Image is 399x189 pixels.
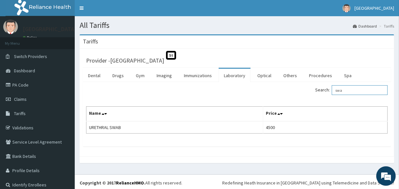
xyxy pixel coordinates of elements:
[222,180,394,186] div: Redefining Heath Insurance in [GEOGRAPHIC_DATA] using Telemedicine and Data Science!
[83,69,106,82] a: Dental
[131,69,150,82] a: Gym
[263,107,387,122] th: Price
[304,69,337,82] a: Procedures
[23,35,38,40] a: Online
[353,23,377,29] a: Dashboard
[80,180,145,186] strong: Copyright © 2017 .
[14,53,47,59] span: Switch Providers
[86,121,263,134] td: URETHRAL SWAB
[278,69,302,82] a: Others
[252,69,277,82] a: Optical
[332,85,388,95] input: Search:
[315,85,388,95] label: Search:
[14,96,27,102] span: Claims
[219,69,251,82] a: Laboratory
[263,121,387,134] td: 4500
[3,19,18,34] img: User Image
[166,51,176,60] span: St
[83,39,98,44] h3: Tariffs
[86,107,263,122] th: Name
[38,54,90,120] span: We're online!
[3,123,124,146] textarea: Type your message and hit 'Enter'
[342,4,351,12] img: User Image
[80,21,394,30] h1: All Tariffs
[86,58,164,64] h3: Provider - [GEOGRAPHIC_DATA]
[378,23,394,29] li: Tariffs
[107,3,122,19] div: Minimize live chat window
[354,5,394,11] span: [GEOGRAPHIC_DATA]
[23,26,76,32] p: [GEOGRAPHIC_DATA]
[34,36,109,45] div: Chat with us now
[151,69,177,82] a: Imaging
[116,180,144,186] a: RelianceHMO
[339,69,357,82] a: Spa
[107,69,129,82] a: Drugs
[14,68,35,74] span: Dashboard
[12,32,26,49] img: d_794563401_company_1708531726252_794563401
[14,111,26,116] span: Tariffs
[179,69,217,82] a: Immunizations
